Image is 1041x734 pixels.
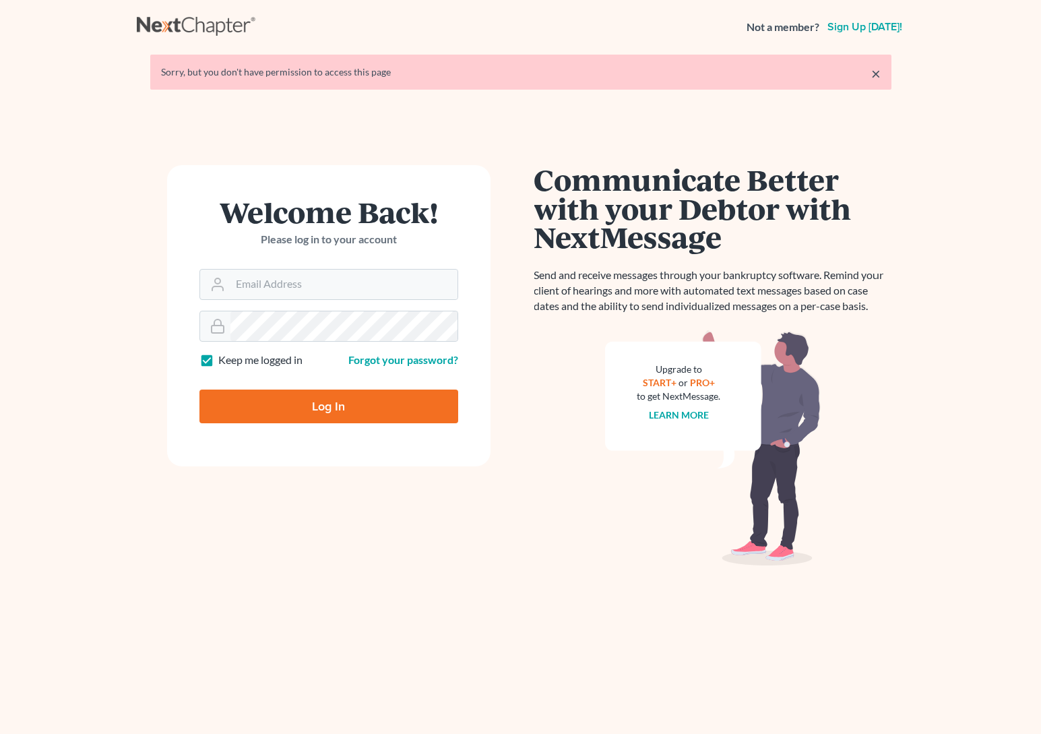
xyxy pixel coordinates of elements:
div: to get NextMessage. [637,390,721,403]
h1: Welcome Back! [199,197,458,226]
div: Sorry, but you don't have permission to access this page [161,65,881,79]
a: Learn more [649,409,709,421]
input: Email Address [230,270,458,299]
a: PRO+ [690,377,715,388]
div: Upgrade to [637,363,721,376]
h1: Communicate Better with your Debtor with NextMessage [534,165,891,251]
a: Forgot your password? [348,353,458,366]
p: Please log in to your account [199,232,458,247]
a: START+ [643,377,676,388]
strong: Not a member? [747,20,819,35]
a: × [871,65,881,82]
p: Send and receive messages through your bankruptcy software. Remind your client of hearings and mo... [534,268,891,314]
a: Sign up [DATE]! [825,22,905,32]
label: Keep me logged in [218,353,303,368]
input: Log In [199,390,458,423]
img: nextmessage_bg-59042aed3d76b12b5cd301f8e5b87938c9018125f34e5fa2b7a6b67550977c72.svg [605,330,821,566]
span: or [679,377,688,388]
